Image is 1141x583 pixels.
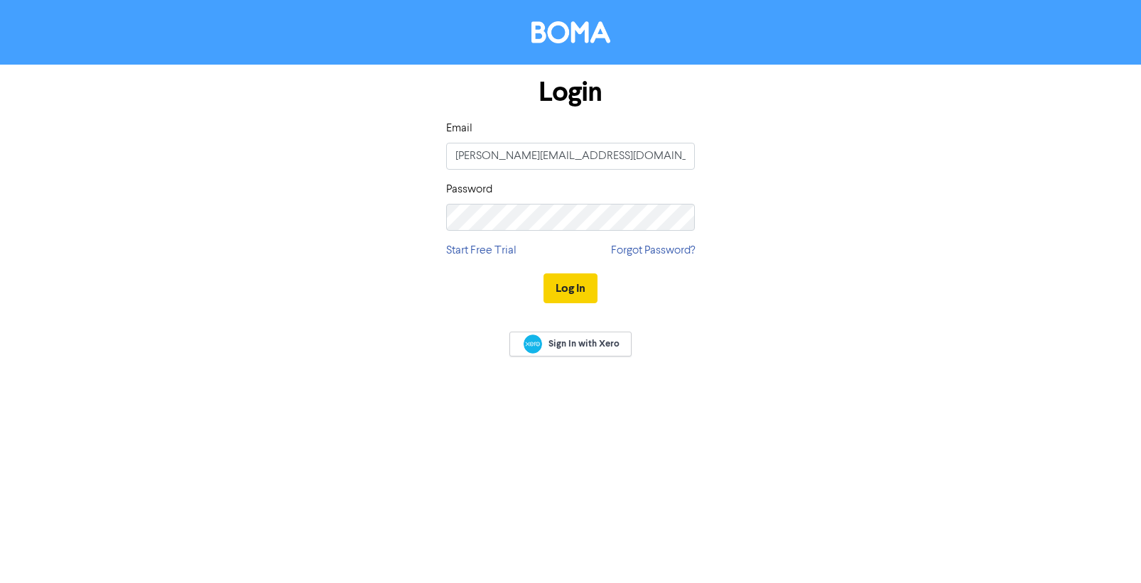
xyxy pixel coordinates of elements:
h1: Login [446,76,695,109]
img: Xero logo [524,334,542,354]
button: Log In [544,273,597,303]
a: Sign In with Xero [509,332,632,356]
span: Sign In with Xero [548,337,620,350]
a: Start Free Trial [446,242,517,259]
label: Email [446,120,472,137]
img: BOMA Logo [531,21,610,43]
a: Forgot Password? [611,242,695,259]
label: Password [446,181,492,198]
